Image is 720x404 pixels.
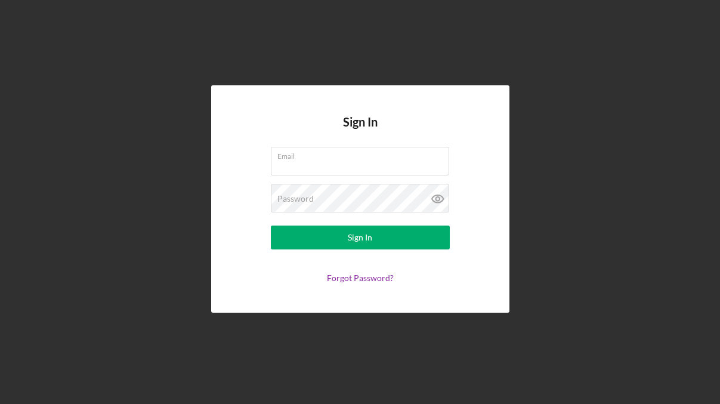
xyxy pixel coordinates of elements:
div: Sign In [348,226,372,249]
label: Password [277,194,314,203]
button: Sign In [271,226,450,249]
a: Forgot Password? [327,273,394,283]
h4: Sign In [343,115,378,147]
label: Email [277,147,449,161]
